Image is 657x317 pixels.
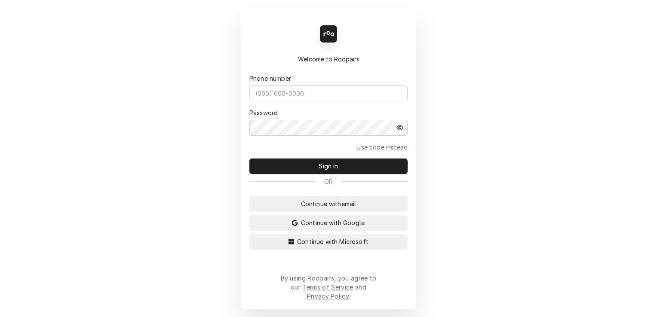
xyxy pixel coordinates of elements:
[249,108,278,117] label: Password
[356,143,408,152] a: Go to Email and code form
[280,274,377,301] div: By using Roopairs, you agree to our and .
[249,196,408,212] button: Continue withemail
[317,162,340,171] span: Sign in
[299,199,358,208] span: Continue with email
[249,158,408,174] button: Sign in
[295,237,370,246] span: Continue with Microsoft
[249,55,408,64] div: Welcome to Roopairs
[249,215,408,231] button: Continue with Google
[249,177,408,186] div: Or
[302,283,353,291] a: Terms of Service
[249,74,291,83] label: Phone number
[307,293,349,300] a: Privacy Policy
[249,85,408,101] input: (000) 000-0000
[249,234,408,250] button: Continue with Microsoft
[299,218,366,227] span: Continue with Google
